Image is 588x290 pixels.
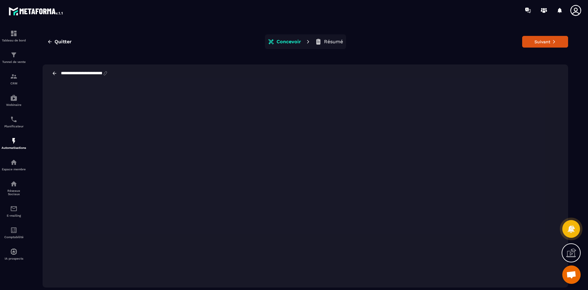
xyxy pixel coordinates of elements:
img: formation [10,30,17,37]
span: Quitter [55,39,72,45]
a: schedulerschedulerPlanificateur [2,111,26,133]
p: Concevoir [277,39,301,45]
p: Résumé [324,39,343,45]
p: Automatisations [2,146,26,149]
a: formationformationTunnel de vente [2,47,26,68]
a: automationsautomationsWebinaire [2,90,26,111]
a: formationformationCRM [2,68,26,90]
a: accountantaccountantComptabilité [2,222,26,243]
button: Suivant [522,36,568,48]
a: emailemailE-mailing [2,200,26,222]
img: automations [10,159,17,166]
img: logo [9,6,64,17]
img: social-network [10,180,17,188]
button: Concevoir [266,36,303,48]
p: E-mailing [2,214,26,217]
img: scheduler [10,116,17,123]
a: formationformationTableau de bord [2,25,26,47]
button: Résumé [313,36,345,48]
p: Planificateur [2,125,26,128]
img: automations [10,137,17,145]
img: formation [10,73,17,80]
img: formation [10,51,17,59]
p: Espace membre [2,168,26,171]
p: IA prospects [2,257,26,260]
img: automations [10,248,17,255]
img: email [10,205,17,212]
img: accountant [10,226,17,234]
a: Ouvrir le chat [562,265,581,284]
a: automationsautomationsEspace membre [2,154,26,176]
p: Comptabilité [2,235,26,239]
img: automations [10,94,17,102]
p: Webinaire [2,103,26,106]
p: Tunnel de vente [2,60,26,64]
button: Quitter [43,36,76,47]
p: CRM [2,82,26,85]
a: social-networksocial-networkRéseaux Sociaux [2,176,26,200]
p: Tableau de bord [2,39,26,42]
p: Réseaux Sociaux [2,189,26,196]
a: automationsautomationsAutomatisations [2,133,26,154]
